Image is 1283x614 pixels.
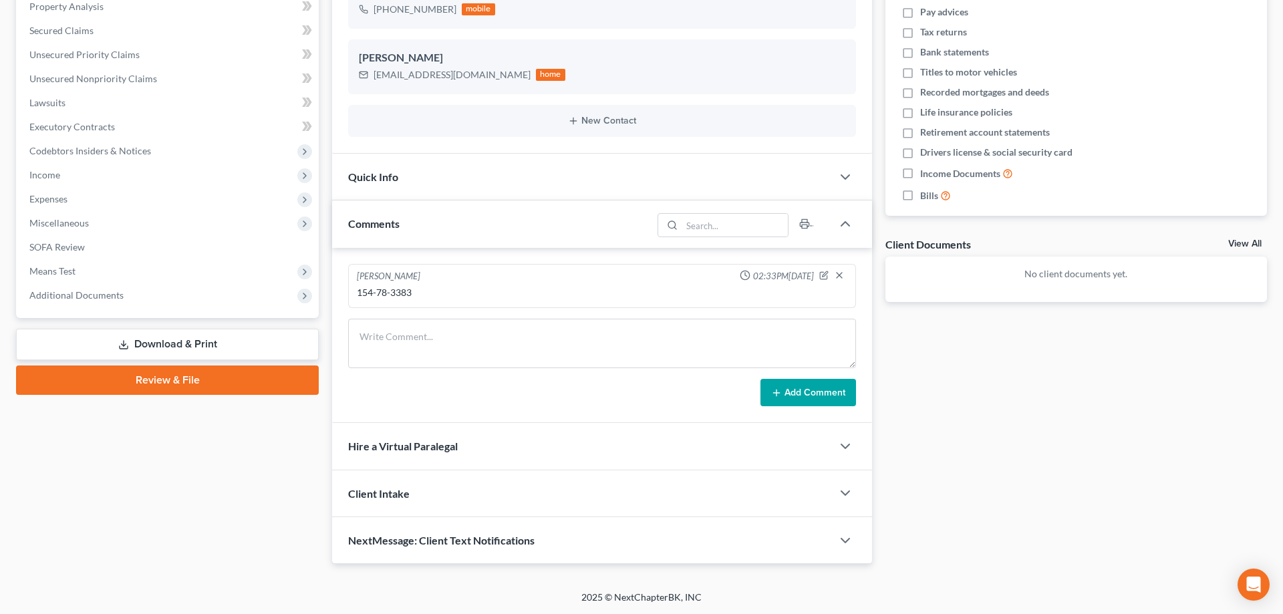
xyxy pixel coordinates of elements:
a: Secured Claims [19,19,319,43]
div: [PERSON_NAME] [359,50,845,66]
span: Unsecured Nonpriority Claims [29,73,157,84]
span: Additional Documents [29,289,124,301]
span: Property Analysis [29,1,104,12]
div: home [536,69,565,81]
a: Unsecured Nonpriority Claims [19,67,319,91]
span: Secured Claims [29,25,94,36]
span: Client Intake [348,487,410,500]
span: Means Test [29,265,76,277]
div: [PHONE_NUMBER] [374,3,456,16]
span: Pay advices [920,5,968,19]
a: View All [1228,239,1262,249]
span: Titles to motor vehicles [920,65,1017,79]
span: Recorded mortgages and deeds [920,86,1049,99]
span: Executory Contracts [29,121,115,132]
a: Unsecured Priority Claims [19,43,319,67]
a: Lawsuits [19,91,319,115]
span: SOFA Review [29,241,85,253]
span: Miscellaneous [29,217,89,228]
div: [EMAIL_ADDRESS][DOMAIN_NAME] [374,68,531,82]
span: Income [29,169,60,180]
button: New Contact [359,116,845,126]
div: Open Intercom Messenger [1238,569,1270,601]
span: 02:33PM[DATE] [753,270,814,283]
span: Drivers license & social security card [920,146,1073,159]
span: Bills [920,189,938,202]
a: Executory Contracts [19,115,319,139]
span: Expenses [29,193,67,204]
div: Client Documents [885,237,971,251]
span: Lawsuits [29,97,65,108]
a: Review & File [16,365,319,395]
input: Search... [682,214,788,237]
span: Codebtors Insiders & Notices [29,145,151,156]
div: mobile [462,3,495,15]
a: Download & Print [16,329,319,360]
span: Life insurance policies [920,106,1012,119]
span: Tax returns [920,25,967,39]
a: SOFA Review [19,235,319,259]
span: Bank statements [920,45,989,59]
span: Comments [348,217,400,230]
div: [PERSON_NAME] [357,270,420,283]
p: No client documents yet. [896,267,1256,281]
div: 154-78-3383 [357,286,847,299]
span: Hire a Virtual Paralegal [348,440,458,452]
span: Income Documents [920,167,1000,180]
span: Retirement account statements [920,126,1050,139]
span: Quick Info [348,170,398,183]
span: NextMessage: Client Text Notifications [348,534,535,547]
span: Unsecured Priority Claims [29,49,140,60]
button: Add Comment [760,379,856,407]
